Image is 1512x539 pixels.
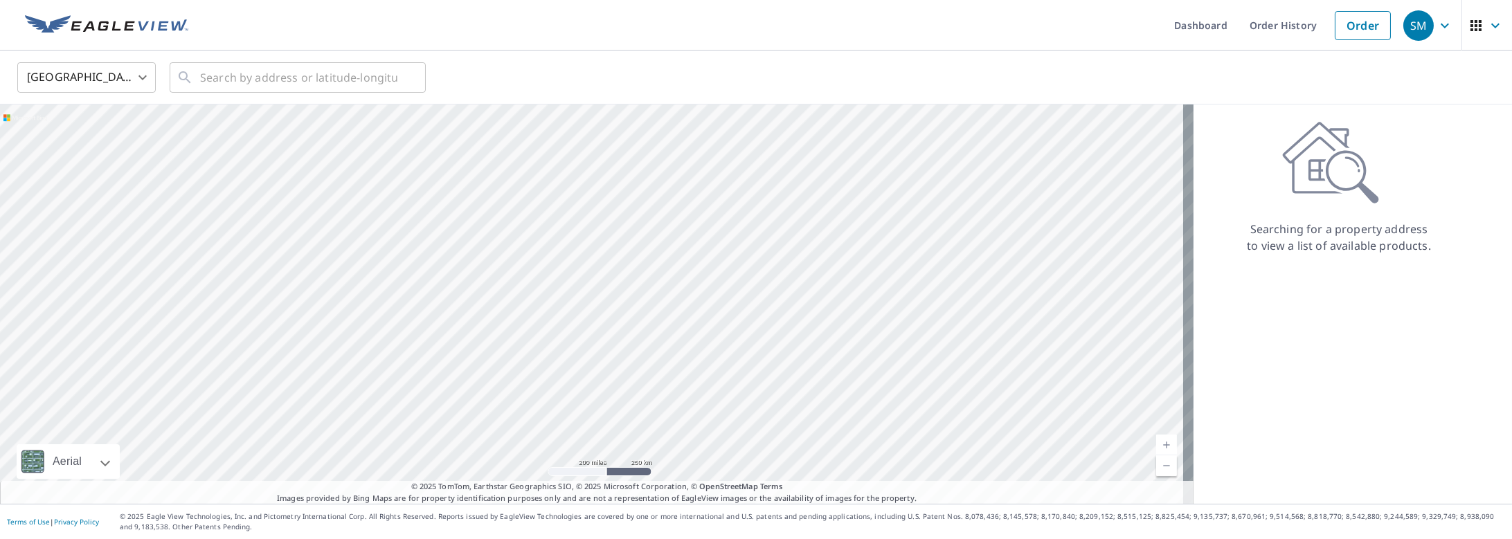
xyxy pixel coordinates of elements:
[54,517,99,527] a: Privacy Policy
[48,444,86,479] div: Aerial
[7,517,50,527] a: Terms of Use
[120,511,1505,532] p: © 2025 Eagle View Technologies, Inc. and Pictometry International Corp. All Rights Reserved. Repo...
[7,518,99,526] p: |
[760,481,783,491] a: Terms
[1246,221,1432,254] p: Searching for a property address to view a list of available products.
[1156,435,1177,455] a: Current Level 5, Zoom In
[411,481,783,493] span: © 2025 TomTom, Earthstar Geographics SIO, © 2025 Microsoft Corporation, ©
[25,15,188,36] img: EV Logo
[1403,10,1434,41] div: SM
[17,58,156,97] div: [GEOGRAPHIC_DATA]
[200,58,397,97] input: Search by address or latitude-longitude
[1335,11,1391,40] a: Order
[1156,455,1177,476] a: Current Level 5, Zoom Out
[699,481,757,491] a: OpenStreetMap
[17,444,120,479] div: Aerial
